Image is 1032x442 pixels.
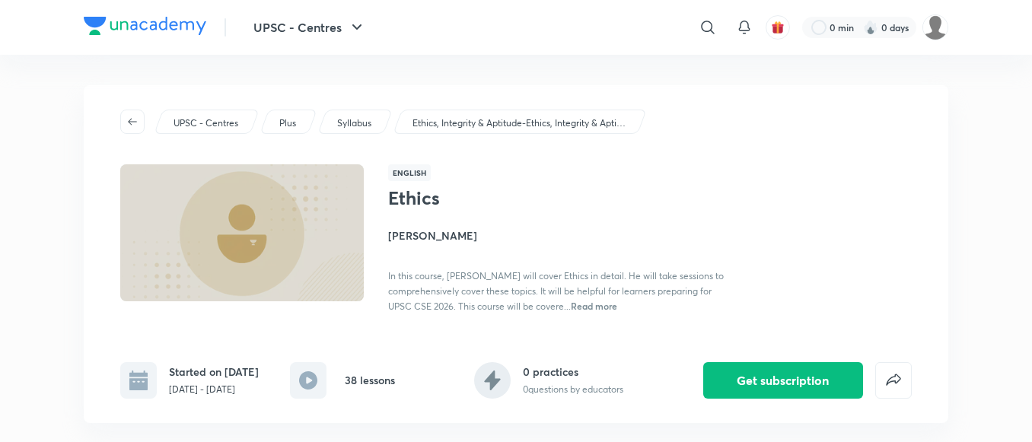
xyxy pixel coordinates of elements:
[174,116,238,130] p: UPSC - Centres
[84,17,206,35] img: Company Logo
[766,15,790,40] button: avatar
[84,17,206,39] a: Company Logo
[169,364,259,380] h6: Started on [DATE]
[922,14,948,40] img: amit tripathi
[244,12,375,43] button: UPSC - Centres
[875,362,912,399] button: false
[703,362,863,399] button: Get subscription
[388,227,729,243] h4: [PERSON_NAME]
[118,163,366,303] img: Thumbnail
[523,364,623,380] h6: 0 practices
[388,187,637,209] h1: Ethics
[337,116,371,130] p: Syllabus
[345,372,395,388] h6: 38 lessons
[571,300,617,312] span: Read more
[410,116,629,130] a: Ethics, Integrity & Aptitude-Ethics, Integrity & Aptitude
[863,20,878,35] img: streak
[412,116,626,130] p: Ethics, Integrity & Aptitude-Ethics, Integrity & Aptitude
[277,116,299,130] a: Plus
[279,116,296,130] p: Plus
[169,383,259,396] p: [DATE] - [DATE]
[388,270,724,312] span: In this course, [PERSON_NAME] will cover Ethics in detail. He will take sessions to comprehensive...
[171,116,241,130] a: UPSC - Centres
[335,116,374,130] a: Syllabus
[388,164,431,181] span: English
[523,383,623,396] p: 0 questions by educators
[771,21,785,34] img: avatar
